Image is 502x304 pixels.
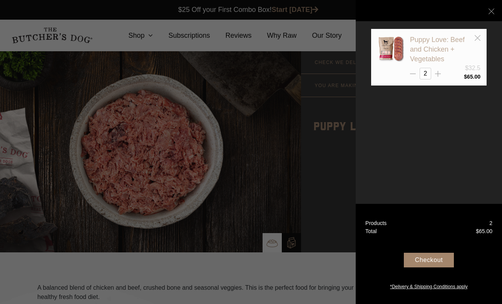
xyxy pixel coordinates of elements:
div: Total [365,227,377,235]
a: Puppy Love: Beef and Chicken + Vegetables [410,36,465,63]
div: 2 [489,219,492,227]
span: $ [476,228,479,234]
bdi: 65.00 [464,74,480,80]
img: Puppy Love: Beef and Chicken + Vegetables [377,35,404,62]
div: $32.5 [465,64,480,73]
a: Products 2 Total $65.00 Checkout [356,204,502,304]
div: Checkout [404,253,454,267]
span: $ [464,74,467,80]
bdi: 65.00 [476,228,492,234]
a: *Delivery & Shipping Conditions apply [356,281,502,290]
div: Products [365,219,387,227]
